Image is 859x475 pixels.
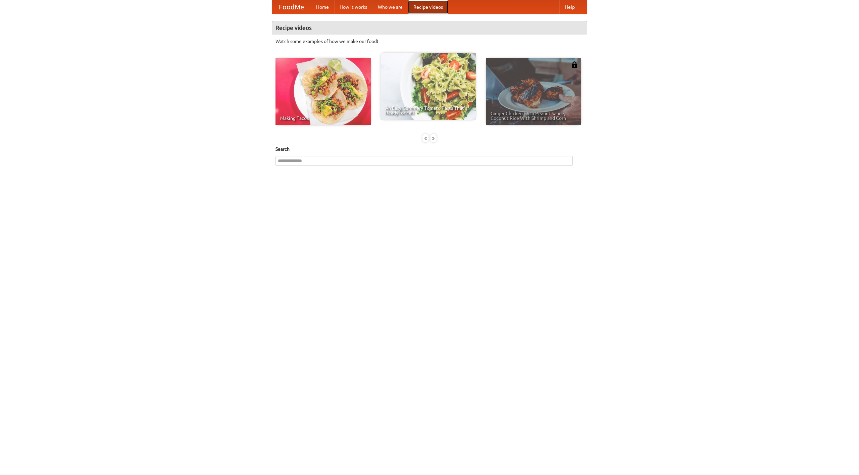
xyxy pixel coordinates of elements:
div: » [431,134,437,142]
img: 483408.png [571,61,578,68]
p: Watch some examples of how we make our food! [275,38,584,45]
a: Making Tacos [275,58,371,125]
a: An Easy, Summery Tomato Pasta That's Ready for Fall [381,53,476,120]
span: Making Tacos [280,116,366,121]
div: « [422,134,428,142]
a: Home [311,0,334,14]
h4: Recipe videos [272,21,587,35]
a: Help [559,0,580,14]
span: An Easy, Summery Tomato Pasta That's Ready for Fall [385,106,471,115]
h5: Search [275,146,584,152]
a: FoodMe [272,0,311,14]
a: Who we are [372,0,408,14]
a: Recipe videos [408,0,448,14]
a: How it works [334,0,372,14]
